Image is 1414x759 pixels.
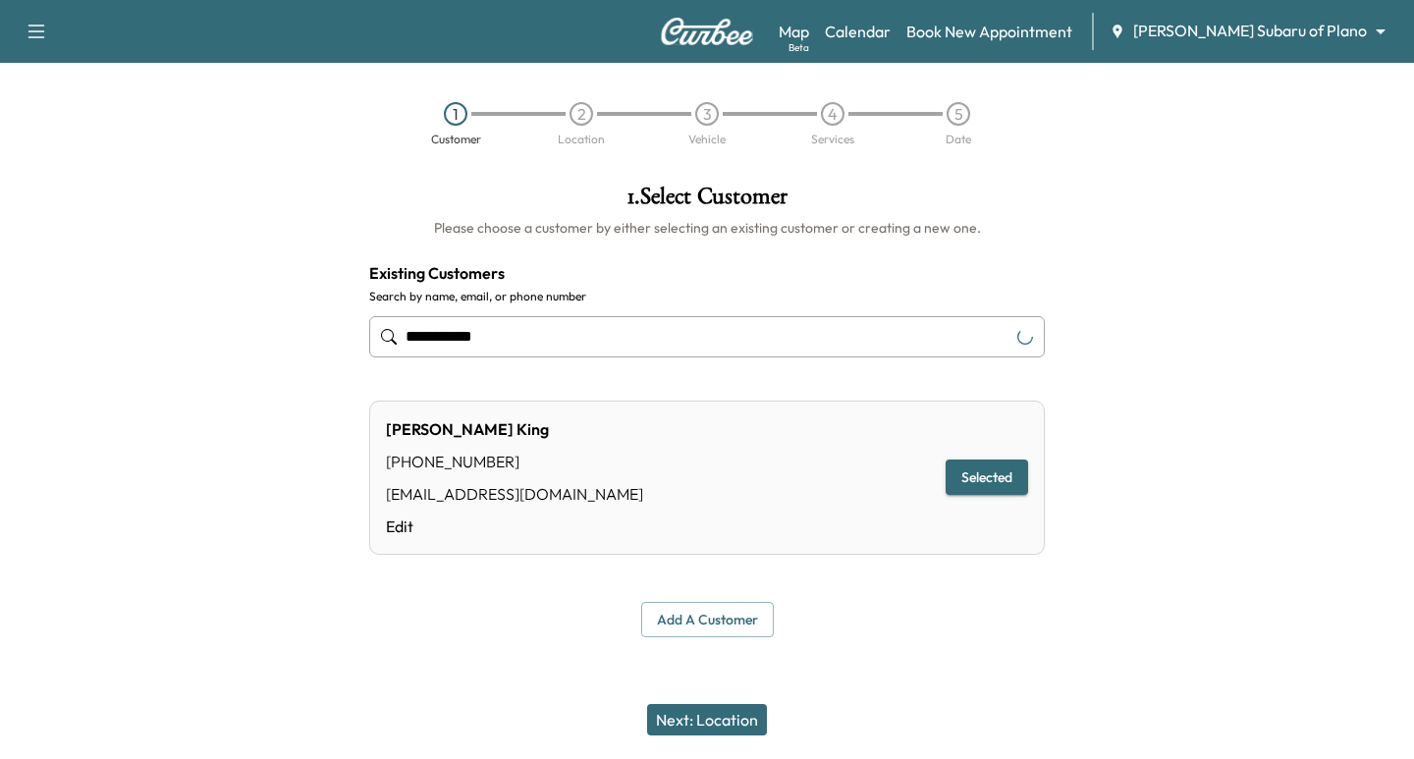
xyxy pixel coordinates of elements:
[779,20,809,43] a: MapBeta
[386,417,643,441] div: [PERSON_NAME] King
[369,289,1045,304] label: Search by name, email, or phone number
[825,20,891,43] a: Calendar
[444,102,467,126] div: 1
[386,515,643,538] a: Edit
[688,134,726,145] div: Vehicle
[1133,20,1367,42] span: [PERSON_NAME] Subaru of Plano
[647,704,767,735] button: Next: Location
[386,450,643,473] div: [PHONE_NUMBER]
[906,20,1072,43] a: Book New Appointment
[811,134,854,145] div: Services
[386,482,643,506] div: [EMAIL_ADDRESS][DOMAIN_NAME]
[821,102,844,126] div: 4
[947,102,970,126] div: 5
[570,102,593,126] div: 2
[660,18,754,45] img: Curbee Logo
[369,218,1045,238] h6: Please choose a customer by either selecting an existing customer or creating a new one.
[789,40,809,55] div: Beta
[369,185,1045,218] h1: 1 . Select Customer
[431,134,481,145] div: Customer
[558,134,605,145] div: Location
[946,460,1028,496] button: Selected
[946,134,971,145] div: Date
[695,102,719,126] div: 3
[641,602,774,638] button: Add a customer
[369,261,1045,285] h4: Existing Customers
